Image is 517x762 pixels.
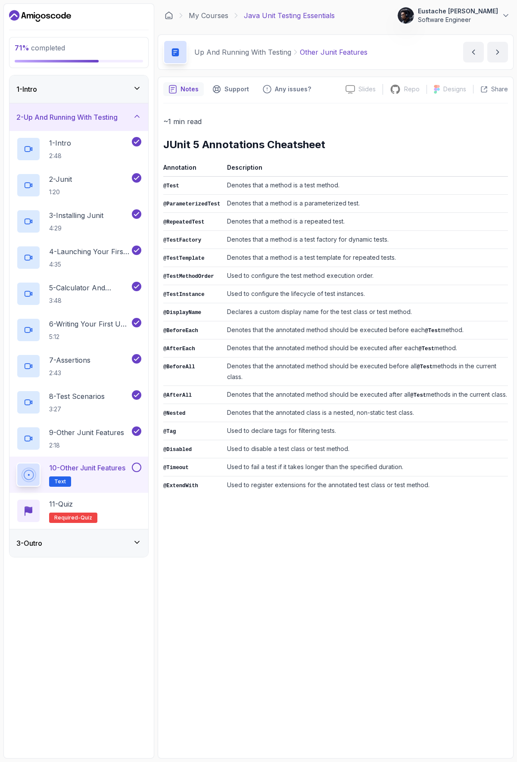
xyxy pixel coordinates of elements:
[224,476,508,495] td: Used to register extensions for the annotated test class or test method.
[16,173,141,197] button: 2-Junit1:20
[16,499,141,523] button: 11-QuizRequired-quiz
[16,426,141,451] button: 9-Other Junit Features2:18
[49,499,73,509] p: 11 - Quiz
[16,137,141,161] button: 1-Intro2:48
[491,85,508,93] p: Share
[275,85,311,93] p: Any issues?
[49,405,105,414] p: 3:27
[224,285,508,303] td: Used to configure the lifecycle of test instances.
[49,333,130,341] p: 5:12
[207,82,254,96] button: Support button
[163,219,205,225] code: @RepeatedTest
[163,237,201,243] code: @TestFactory
[163,364,195,370] code: @BeforeAll
[49,391,105,401] p: 8 - Test Scenarios
[49,463,125,473] p: 10 - Other Junit Features
[49,319,130,329] p: 6 - Writing Your First Unit Test
[410,392,426,398] code: @Test
[181,85,199,93] p: Notes
[163,346,195,352] code: @AfterEach
[224,386,508,404] td: Denotes that the annotated method should be executed after all methods in the current class.
[189,10,228,21] a: My Courses
[16,209,141,233] button: 3-Installing Junit4:29
[224,85,249,93] p: Support
[224,177,508,195] td: Denotes that a method is a test method.
[163,82,204,96] button: notes button
[417,364,433,370] code: @Test
[224,339,508,358] td: Denotes that the annotated method should be executed after each method.
[163,162,224,177] th: Annotation
[224,249,508,267] td: Denotes that a method is a test template for repeated tests.
[163,138,508,152] h2: JUnit 5 Annotations Cheatsheet
[54,478,66,485] span: Text
[224,231,508,249] td: Denotes that a method is a test factory for dynamic tests.
[9,529,148,557] button: 3-Outro
[49,152,71,160] p: 2:48
[224,458,508,476] td: Used to fail a test if it takes longer than the specified duration.
[49,260,130,269] p: 4:35
[163,429,176,435] code: @Tag
[425,328,441,334] code: @Test
[81,514,92,521] span: quiz
[473,85,508,93] button: Share
[163,465,189,471] code: @Timeout
[16,112,118,122] h3: 2 - Up And Running With Testing
[49,138,71,148] p: 1 - Intro
[224,195,508,213] td: Denotes that a method is a parameterized test.
[49,224,103,233] p: 4:29
[163,183,179,189] code: @Test
[398,7,414,24] img: user profile image
[16,390,141,414] button: 8-Test Scenarios3:27
[163,201,220,207] code: @ParameterizedTest
[49,369,90,377] p: 2:43
[49,174,72,184] p: 2 - Junit
[163,447,192,453] code: @Disabled
[163,115,508,128] p: ~1 min read
[224,213,508,231] td: Denotes that a method is a repeated test.
[224,321,508,339] td: Denotes that the annotated method should be executed before each method.
[54,514,81,521] span: Required-
[443,85,466,93] p: Designs
[397,7,510,24] button: user profile imageEustache [PERSON_NAME]Software Engineer
[16,463,141,487] button: 10-Other Junit FeaturesText
[224,162,508,177] th: Description
[16,318,141,342] button: 6-Writing Your First Unit Test5:12
[163,255,205,261] code: @TestTemplate
[16,246,141,270] button: 4-Launching Your First Test4:35
[163,411,185,417] code: @Nested
[258,82,316,96] button: Feedback button
[224,404,508,422] td: Denotes that the annotated class is a nested, non-static test class.
[16,354,141,378] button: 7-Assertions2:43
[353,572,508,723] iframe: chat widget
[224,303,508,321] td: Declares a custom display name for the test class or test method.
[49,427,124,438] p: 9 - Other Junit Features
[15,44,29,52] span: 71 %
[224,358,508,386] td: Denotes that the annotated method should be executed before all methods in the current class.
[163,274,214,280] code: @TestMethodOrder
[300,47,368,57] p: Other Junit Features
[224,422,508,440] td: Used to declare tags for filtering tests.
[16,84,37,94] h3: 1 - Intro
[487,42,508,62] button: next content
[163,310,201,316] code: @DisplayName
[418,346,434,352] code: @Test
[165,11,173,20] a: Dashboard
[49,188,72,196] p: 1:20
[49,210,103,221] p: 3 - Installing Junit
[49,441,124,450] p: 2:18
[163,392,192,398] code: @AfterAll
[418,16,498,24] p: Software Engineer
[463,42,484,62] button: previous content
[194,47,291,57] p: Up And Running With Testing
[16,538,42,548] h3: 3 - Outro
[163,328,198,334] code: @BeforeEach
[481,728,508,753] iframe: chat widget
[49,283,130,293] p: 5 - Calculator And Calculator Test
[49,296,130,305] p: 3:48
[9,9,71,23] a: Dashboard
[49,246,130,257] p: 4 - Launching Your First Test
[224,440,508,458] td: Used to disable a test class or test method.
[9,103,148,131] button: 2-Up And Running With Testing
[163,292,205,298] code: @TestInstance
[9,75,148,103] button: 1-Intro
